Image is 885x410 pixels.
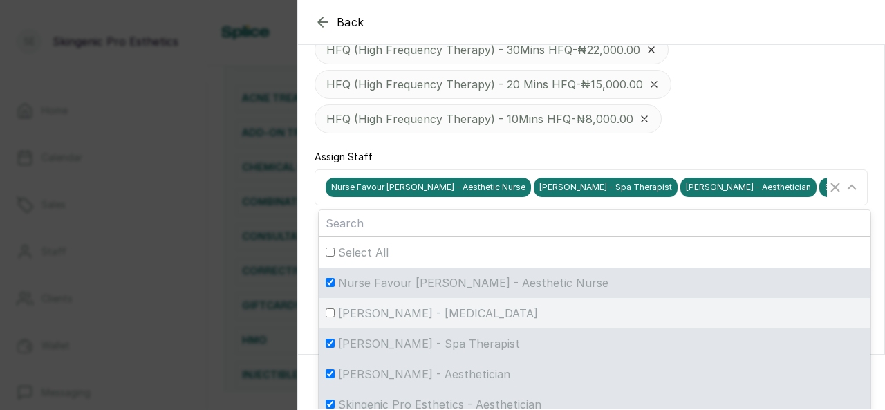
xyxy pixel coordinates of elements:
[326,308,335,317] input: [PERSON_NAME] - [MEDICAL_DATA]
[338,305,538,322] span: [PERSON_NAME] - [MEDICAL_DATA]
[326,76,643,93] p: HFQ (High Frequency Therapy) - 20 Mins HFQ - ₦15,000.00
[338,366,510,382] span: [PERSON_NAME] - Aesthetician
[326,339,335,348] input: [PERSON_NAME] - Spa Therapist
[338,335,520,352] span: [PERSON_NAME] - Spa Therapist
[326,248,335,257] input: Select All
[326,178,531,197] span: Nurse Favour [PERSON_NAME] - Aesthetic Nurse
[338,274,608,291] span: Nurse Favour [PERSON_NAME] - Aesthetic Nurse
[326,41,640,58] p: HFQ (High Frequency Therapy) - 30Mins HFQ - ₦22,000.00
[326,369,335,378] input: [PERSON_NAME] - Aesthetician
[326,400,335,409] input: Skingenic Pro Esthetics - Aesthetician
[534,178,678,197] span: [PERSON_NAME] - Spa Therapist
[315,14,364,30] button: Back
[827,179,844,196] button: Clear Selected
[337,14,364,30] span: Back
[326,111,633,127] p: HFQ (High Frequency Therapy) - 10Mins HFQ - ₦8,000.00
[326,278,335,287] input: Nurse Favour [PERSON_NAME] - Aesthetic Nurse
[319,210,870,236] input: Search
[338,244,389,261] span: Select All
[680,178,817,197] span: [PERSON_NAME] - Aesthetician
[315,150,373,164] label: Assign Staff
